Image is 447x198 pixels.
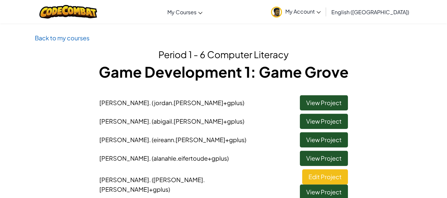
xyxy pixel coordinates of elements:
a: My Courses [164,3,206,21]
h1: Game Development 1: Game Grove [35,61,413,82]
a: View Project [300,151,348,166]
span: [PERSON_NAME] [99,136,246,143]
span: [PERSON_NAME] [99,99,244,106]
span: [PERSON_NAME] [99,154,229,162]
a: View Project [300,132,348,147]
a: My Account [268,1,324,22]
a: Edit Project [302,169,348,184]
img: avatar [271,7,282,18]
span: My Account [285,8,321,15]
span: . ([PERSON_NAME].[PERSON_NAME]+gplus) [99,176,205,193]
span: . (eireann.[PERSON_NAME]+gplus) [149,136,246,143]
a: View Project [300,95,348,110]
span: . (jordan.[PERSON_NAME]+gplus) [149,99,244,106]
a: Back to my courses [35,34,89,42]
span: [PERSON_NAME] [99,117,244,125]
span: . (alanahle.eifertoude+gplus) [149,154,229,162]
img: CodeCombat logo [39,5,97,19]
span: My Courses [167,9,196,16]
h2: Period 1 - 6 Computer Literacy [35,48,413,61]
a: English ([GEOGRAPHIC_DATA]) [328,3,413,21]
a: View Project [300,114,348,129]
span: English ([GEOGRAPHIC_DATA]) [331,9,409,16]
span: [PERSON_NAME] [99,176,205,193]
span: . (abigail.[PERSON_NAME]+gplus) [149,117,244,125]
